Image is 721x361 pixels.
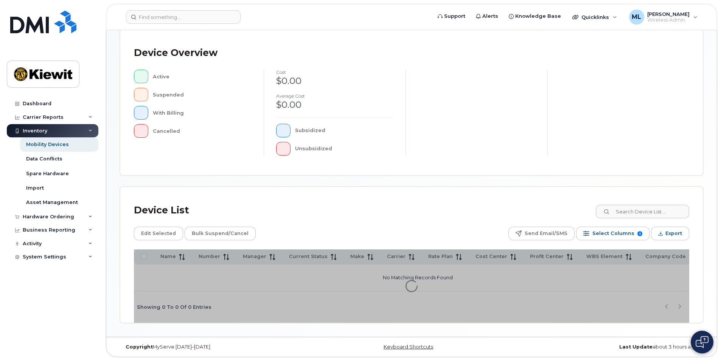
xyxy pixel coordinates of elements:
[567,9,622,25] div: Quicklinks
[126,10,241,24] input: Find something...
[134,227,183,240] button: Edit Selected
[444,12,465,20] span: Support
[651,227,689,240] button: Export
[471,9,503,24] a: Alerts
[185,227,256,240] button: Bulk Suspend/Cancel
[509,344,703,350] div: about 3 hours ago
[295,142,394,156] div: Unsubsidized
[384,344,433,350] a: Keyboard Shortcuts
[503,9,566,24] a: Knowledge Base
[153,106,252,120] div: With Billing
[624,9,703,25] div: Matthew Linderman
[696,336,709,348] img: Open chat
[581,14,609,20] span: Quicklinks
[525,228,567,239] span: Send Email/SMS
[120,344,314,350] div: MyServe [DATE]–[DATE]
[619,344,653,350] strong: Last Update
[153,124,252,138] div: Cancelled
[432,9,471,24] a: Support
[153,88,252,101] div: Suspended
[596,205,689,218] input: Search Device List ...
[647,11,690,17] span: [PERSON_NAME]
[508,227,575,240] button: Send Email/SMS
[276,98,393,111] div: $0.00
[192,228,249,239] span: Bulk Suspend/Cancel
[134,43,218,63] div: Device Overview
[141,228,176,239] span: Edit Selected
[153,70,252,83] div: Active
[592,228,634,239] span: Select Columns
[576,227,650,240] button: Select Columns 9
[665,228,682,239] span: Export
[126,344,153,350] strong: Copyright
[482,12,498,20] span: Alerts
[637,231,642,236] span: 9
[276,70,393,75] h4: cost
[632,12,641,22] span: ML
[515,12,561,20] span: Knowledge Base
[647,17,690,23] span: Wireless Admin
[276,75,393,87] div: $0.00
[276,93,393,98] h4: Average cost
[295,124,394,137] div: Subsidized
[134,201,189,220] div: Device List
